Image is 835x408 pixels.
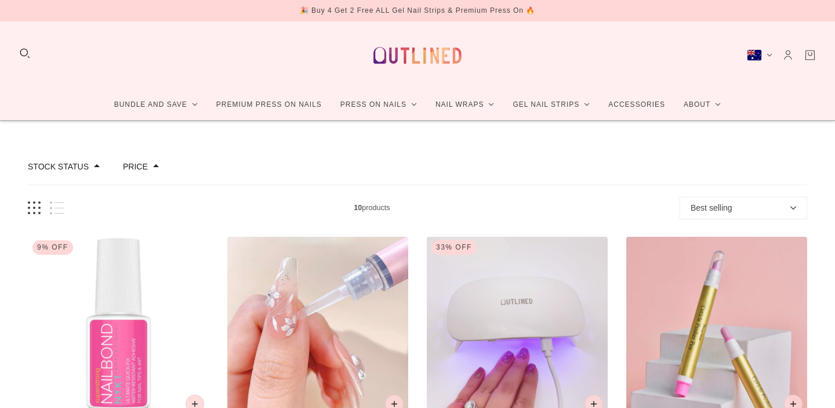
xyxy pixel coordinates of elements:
button: Best selling [680,197,807,219]
a: Bundle and Save [105,89,207,120]
a: About [674,89,730,120]
div: 33% Off [431,240,477,255]
button: Filter by Stock status [28,163,89,171]
a: Press On Nails [331,89,426,120]
a: Accessories [599,89,674,120]
a: Gel Nail Strips [503,89,599,120]
button: Australia [747,49,772,61]
b: 10 [354,204,362,212]
button: Filter by Price [123,163,148,171]
button: Search [19,47,31,60]
a: Nail Wraps [426,89,504,120]
button: List view [50,201,64,215]
div: 🎉 Buy 4 Get 2 Free ALL Gel Nail Strips & Premium Press On 🔥 [300,5,536,17]
a: Premium Press On Nails [207,89,331,120]
div: 9% Off [32,240,73,255]
a: Outlined [366,31,469,80]
span: products [64,202,680,214]
button: Grid view [28,201,41,215]
a: Cart [804,49,816,62]
a: Account [782,49,794,62]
